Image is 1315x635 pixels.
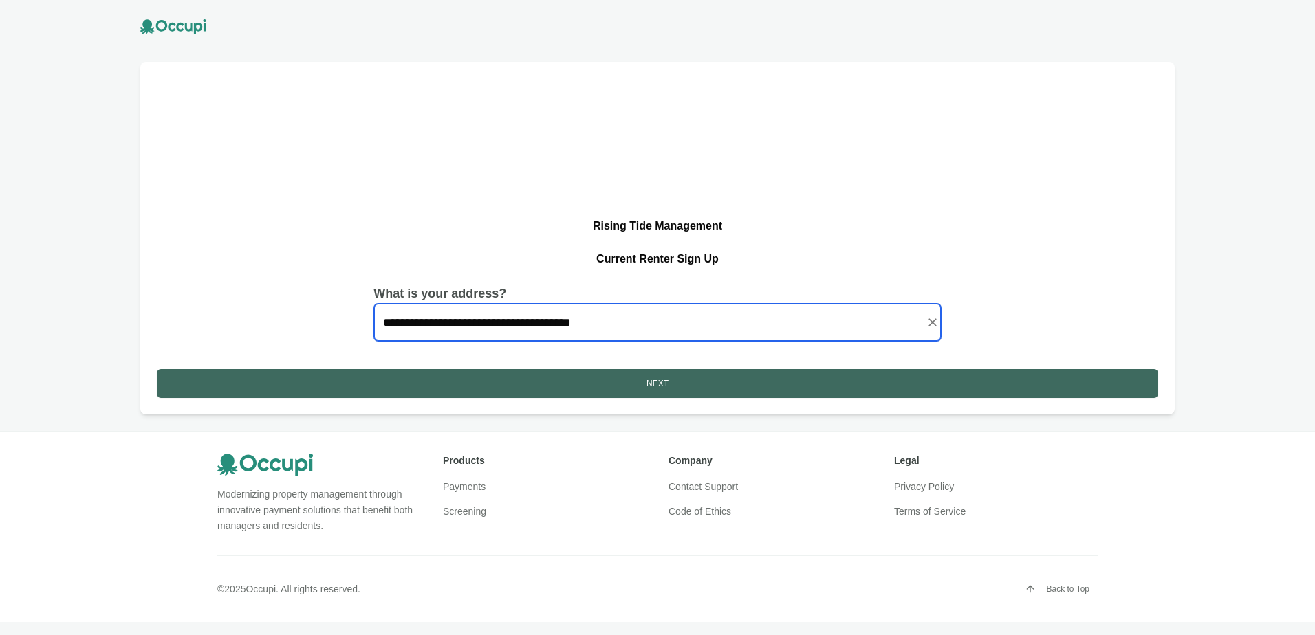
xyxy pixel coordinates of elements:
input: Start typing... [374,304,941,341]
button: Next [157,369,1158,398]
a: Screening [443,506,486,517]
img: Rising Tide Homes [529,106,786,201]
h2: Rising Tide Management [157,218,1158,234]
nav: Legal navigation [894,478,1098,520]
a: Contact Support [669,481,738,492]
h2: Current Renter Sign Up [157,251,1158,267]
h3: Company [669,454,872,467]
button: Back to Top [1017,578,1098,600]
a: Code of Ethics [669,506,731,517]
p: © 2025 Occupi. All rights reserved. [217,582,360,596]
a: Terms of Service [894,506,966,517]
h3: Products [443,454,646,467]
a: Privacy Policy [894,481,954,492]
h2: What is your address? [373,284,942,303]
nav: Company navigation [669,478,872,520]
h3: Legal [894,454,1098,467]
a: Payments [443,481,486,492]
button: Clear [923,313,942,332]
p: Modernizing property management through innovative payment solutions that benefit both managers a... [217,487,421,533]
nav: Products navigation [443,478,646,520]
